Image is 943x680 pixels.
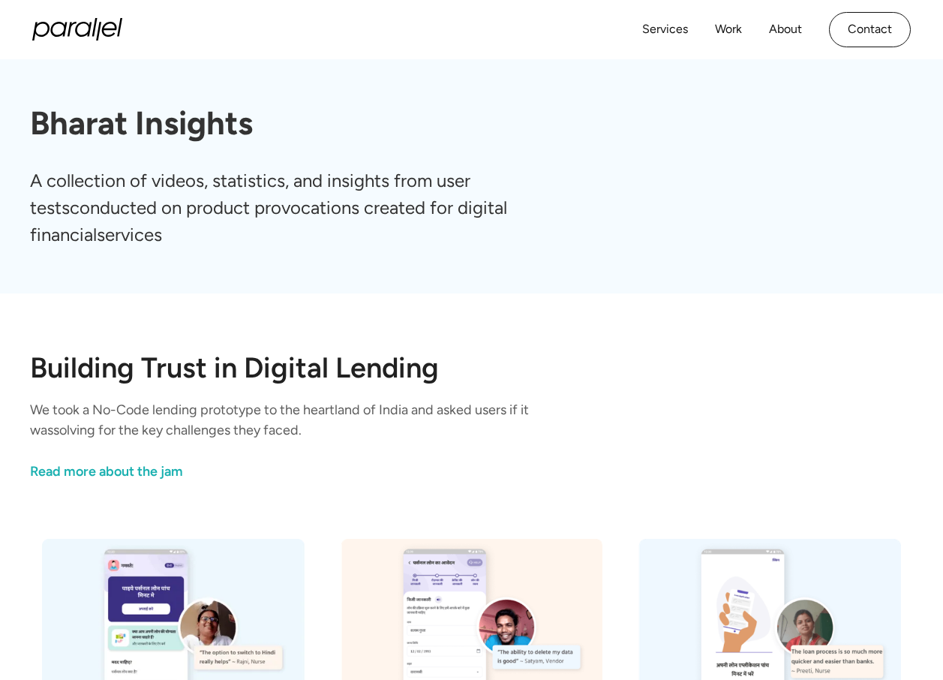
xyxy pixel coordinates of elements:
a: Contact [829,12,911,47]
p: We took a No-Code lending prototype to the heartland of India and asked users if it wassolving fo... [30,400,591,441]
h2: Building Trust in Digital Lending [30,354,913,382]
a: Services [642,19,688,41]
p: A collection of videos, statistics, and insights from user testsconducted on product provocations... [30,167,566,248]
a: About [769,19,802,41]
a: Work [715,19,742,41]
div: Read more about the jam [30,462,183,482]
a: link [30,462,591,482]
h1: Bharat Insights [30,104,913,143]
